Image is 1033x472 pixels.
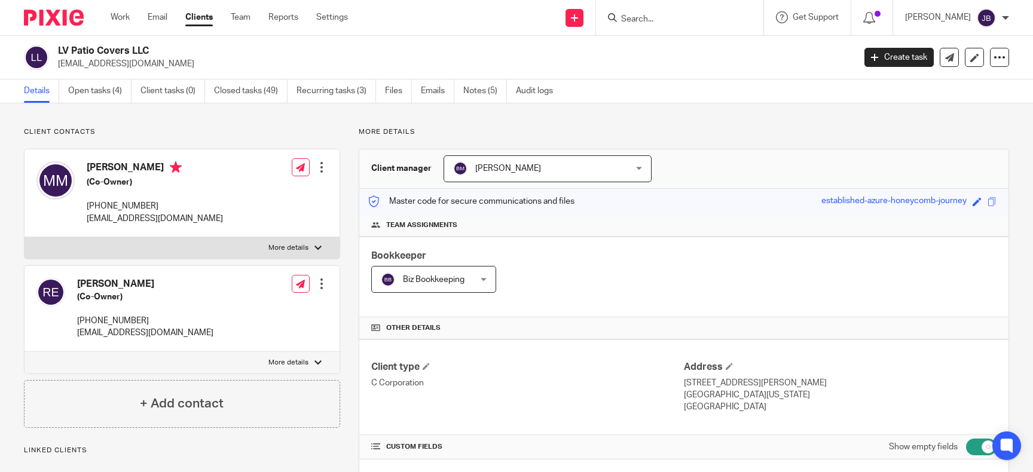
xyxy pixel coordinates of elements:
[140,394,224,413] h4: + Add contact
[148,11,167,23] a: Email
[268,243,308,253] p: More details
[214,79,288,103] a: Closed tasks (49)
[87,161,223,176] h4: [PERSON_NAME]
[793,13,839,22] span: Get Support
[170,161,182,173] i: Primary
[268,11,298,23] a: Reports
[684,401,997,413] p: [GEOGRAPHIC_DATA]
[24,127,340,137] p: Client contacts
[77,291,213,303] h5: (Co-Owner)
[905,11,971,23] p: [PERSON_NAME]
[268,358,308,367] p: More details
[684,389,997,401] p: [GEOGRAPHIC_DATA][US_STATE]
[359,127,1009,137] p: More details
[371,361,684,373] h4: Client type
[24,45,49,70] img: svg%3E
[684,377,997,389] p: [STREET_ADDRESS][PERSON_NAME]
[381,272,395,287] img: svg%3E
[386,323,441,333] span: Other details
[231,11,250,23] a: Team
[87,176,223,188] h5: (Co-Owner)
[58,45,689,57] h2: LV Patio Covers LLC
[684,361,997,373] h4: Address
[77,315,213,327] p: [PHONE_NUMBER]
[140,79,205,103] a: Client tasks (0)
[316,11,348,23] a: Settings
[24,10,84,26] img: Pixie
[24,79,59,103] a: Details
[453,161,467,176] img: svg%3E
[77,327,213,339] p: [EMAIL_ADDRESS][DOMAIN_NAME]
[36,278,65,307] img: svg%3E
[463,79,507,103] a: Notes (5)
[87,200,223,212] p: [PHONE_NUMBER]
[77,278,213,290] h4: [PERSON_NAME]
[421,79,454,103] a: Emails
[371,251,426,260] span: Bookkeeper
[185,11,213,23] a: Clients
[516,79,562,103] a: Audit logs
[36,161,75,200] img: svg%3E
[111,11,130,23] a: Work
[386,220,457,230] span: Team assignments
[385,79,412,103] a: Files
[864,48,934,67] a: Create task
[371,163,432,174] h3: Client manager
[371,377,684,389] p: C Corporation
[24,446,340,455] p: Linked clients
[68,79,132,103] a: Open tasks (4)
[620,14,728,25] input: Search
[821,195,967,209] div: established-azure-honeycomb-journey
[403,275,464,284] span: Biz Bookkeeping
[368,195,574,207] p: Master code for secure communications and files
[297,79,376,103] a: Recurring tasks (3)
[889,441,958,453] label: Show empty fields
[371,442,684,452] h4: CUSTOM FIELDS
[87,213,223,225] p: [EMAIL_ADDRESS][DOMAIN_NAME]
[475,164,541,173] span: [PERSON_NAME]
[977,8,996,27] img: svg%3E
[58,58,846,70] p: [EMAIL_ADDRESS][DOMAIN_NAME]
